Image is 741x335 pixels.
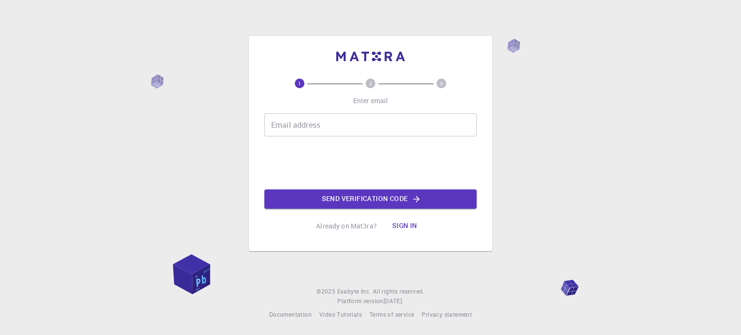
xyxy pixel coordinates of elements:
span: All rights reserved. [373,287,425,296]
text: 3 [440,80,443,87]
span: Documentation [269,310,312,318]
text: 1 [298,80,301,87]
a: Terms of service [370,310,414,320]
p: Enter email [353,96,388,106]
text: 2 [369,80,372,87]
button: Send verification code [264,189,477,209]
a: Privacy statement [422,310,472,320]
button: Sign in [384,216,425,236]
span: Exabyte Inc. [337,287,371,295]
span: Privacy statement [422,310,472,318]
span: Video Tutorials [319,310,362,318]
a: Video Tutorials [319,310,362,320]
a: Exabyte Inc. [337,287,371,296]
span: © 2025 [316,287,337,296]
a: [DATE]. [384,296,404,306]
a: Documentation [269,310,312,320]
iframe: reCAPTCHA [297,144,444,182]
span: Terms of service [370,310,414,318]
span: [DATE] . [384,297,404,305]
span: Platform version [337,296,383,306]
p: Already on Mat3ra? [316,221,377,231]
